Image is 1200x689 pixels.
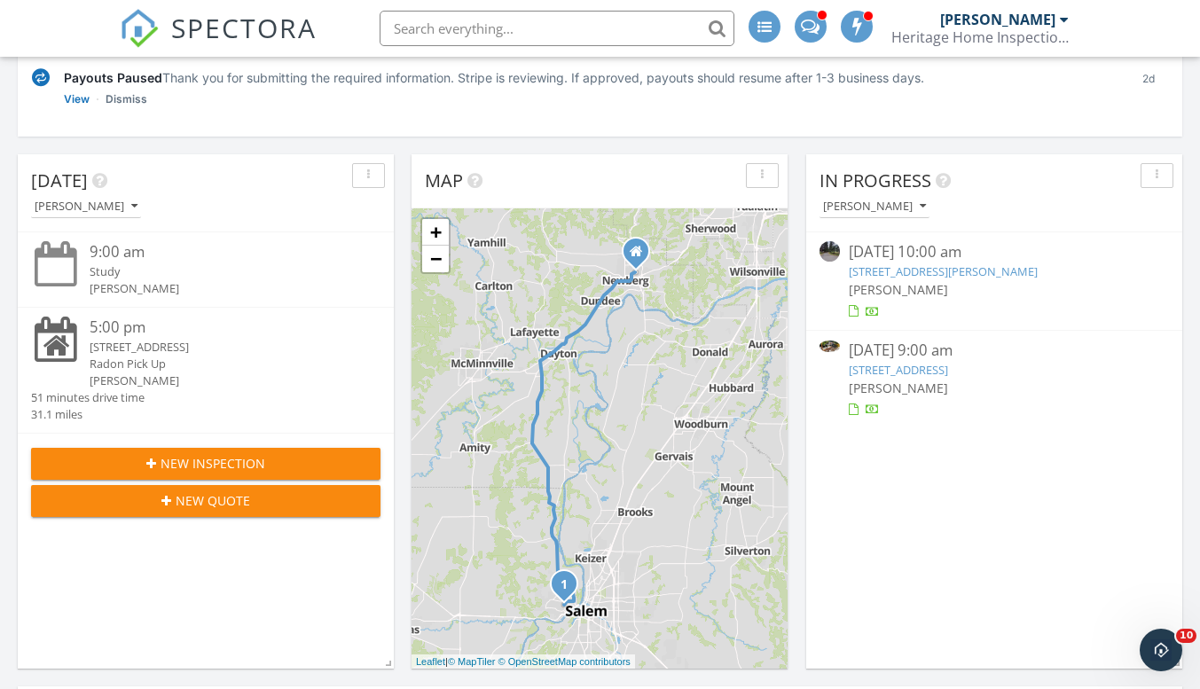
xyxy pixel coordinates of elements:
[380,11,734,46] input: Search everything...
[820,340,1169,419] a: [DATE] 9:00 am [STREET_ADDRESS] [PERSON_NAME]
[161,454,265,473] span: New Inspection
[32,68,50,87] img: under-review-2fe708636b114a7f4b8d.svg
[31,406,145,423] div: 31.1 miles
[422,246,449,272] a: Zoom out
[64,68,1114,87] div: Thank you for submitting the required information. Stripe is reviewing. If approved, payouts shou...
[561,579,568,591] i: 1
[820,241,840,262] img: streetview
[498,656,631,667] a: © OpenStreetMap contributors
[891,28,1069,46] div: Heritage Home Inspections, LLC
[90,372,352,389] div: [PERSON_NAME]
[1176,629,1196,643] span: 10
[64,90,90,108] a: View
[90,280,352,297] div: [PERSON_NAME]
[90,263,352,280] div: Study
[171,9,317,46] span: SPECTORA
[64,70,162,85] span: Payouts Paused
[1128,68,1168,108] div: 2d
[940,11,1055,28] div: [PERSON_NAME]
[90,317,352,339] div: 5:00 pm
[412,654,635,669] div: |
[849,362,948,378] a: [STREET_ADDRESS]
[849,380,948,396] span: [PERSON_NAME]
[90,356,352,372] div: Radon Pick Up
[106,90,147,108] a: Dismiss
[120,24,317,61] a: SPECTORA
[823,200,926,213] div: [PERSON_NAME]
[849,281,948,298] span: [PERSON_NAME]
[849,340,1140,362] div: [DATE] 9:00 am
[448,656,496,667] a: © MapTiler
[820,241,1169,320] a: [DATE] 10:00 am [STREET_ADDRESS][PERSON_NAME] [PERSON_NAME]
[564,583,575,594] div: 910 Terrace Dr NW, Salem, OR 97304
[820,195,929,219] button: [PERSON_NAME]
[31,195,141,219] button: [PERSON_NAME]
[425,168,463,192] span: Map
[90,339,352,356] div: [STREET_ADDRESS]
[849,241,1140,263] div: [DATE] 10:00 am
[422,219,449,246] a: Zoom in
[636,251,647,262] div: 2300 Hawthorne Dr, Newberg OR 97132
[31,485,380,517] button: New Quote
[820,341,840,352] img: 9524027%2Fcover_photos%2FcFNsP5QeTtm5LW7uFfmn%2Fsmall.jpg
[820,168,931,192] span: In Progress
[31,389,145,406] div: 51 minutes drive time
[35,200,137,213] div: [PERSON_NAME]
[31,168,88,192] span: [DATE]
[1140,629,1182,671] iframe: Intercom live chat
[849,263,1038,279] a: [STREET_ADDRESS][PERSON_NAME]
[120,9,159,48] img: The Best Home Inspection Software - Spectora
[31,317,380,424] a: 5:00 pm [STREET_ADDRESS] Radon Pick Up [PERSON_NAME] 51 minutes drive time 31.1 miles
[176,491,250,510] span: New Quote
[31,448,380,480] button: New Inspection
[90,241,352,263] div: 9:00 am
[416,656,445,667] a: Leaflet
